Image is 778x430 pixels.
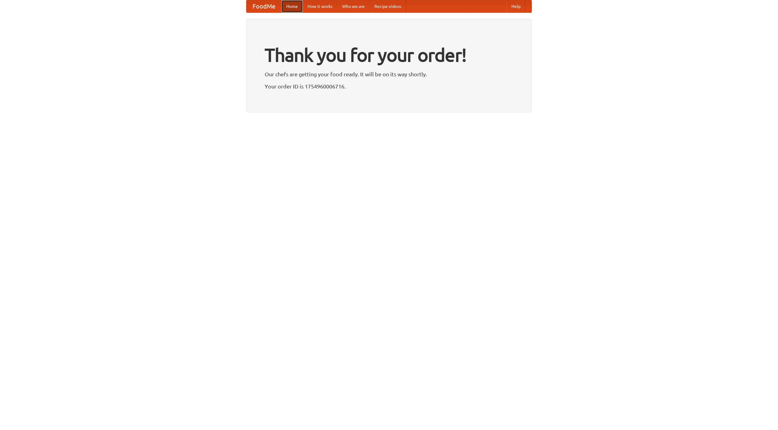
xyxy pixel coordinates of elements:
[337,0,370,12] a: Who we are
[507,0,525,12] a: Help
[303,0,337,12] a: How it works
[370,0,406,12] a: Recipe videos
[246,0,281,12] a: FoodMe
[281,0,303,12] a: Home
[265,40,513,70] h1: Thank you for your order!
[265,82,513,91] p: Your order ID is 1754960006716.
[265,70,513,79] p: Our chefs are getting your food ready. It will be on its way shortly.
